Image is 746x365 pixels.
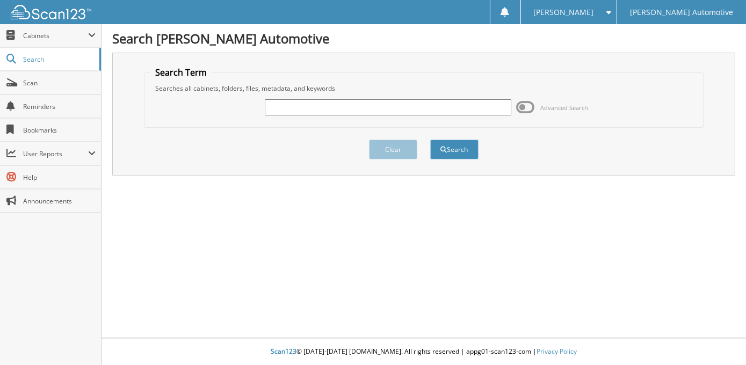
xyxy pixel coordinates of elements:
span: Cabinets [23,31,88,40]
span: Advanced Search [541,104,589,112]
div: © [DATE]-[DATE] [DOMAIN_NAME]. All rights reserved | appg01-scan123-com | [102,339,746,365]
span: Search [23,55,94,64]
span: Help [23,173,96,182]
div: Searches all cabinets, folders, files, metadata, and keywords [150,84,698,93]
span: Reminders [23,102,96,111]
iframe: Chat Widget [692,313,746,365]
button: Search [430,140,479,159]
span: Scan123 [271,347,296,356]
h1: Search [PERSON_NAME] Automotive [112,30,735,47]
img: scan123-logo-white.svg [11,5,91,19]
span: Announcements [23,196,96,206]
span: Bookmarks [23,126,96,135]
a: Privacy Policy [537,347,577,356]
span: [PERSON_NAME] [533,9,593,16]
legend: Search Term [150,67,212,78]
button: Clear [369,140,417,159]
span: Scan [23,78,96,87]
span: User Reports [23,149,88,158]
span: [PERSON_NAME] Automotive [630,9,733,16]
